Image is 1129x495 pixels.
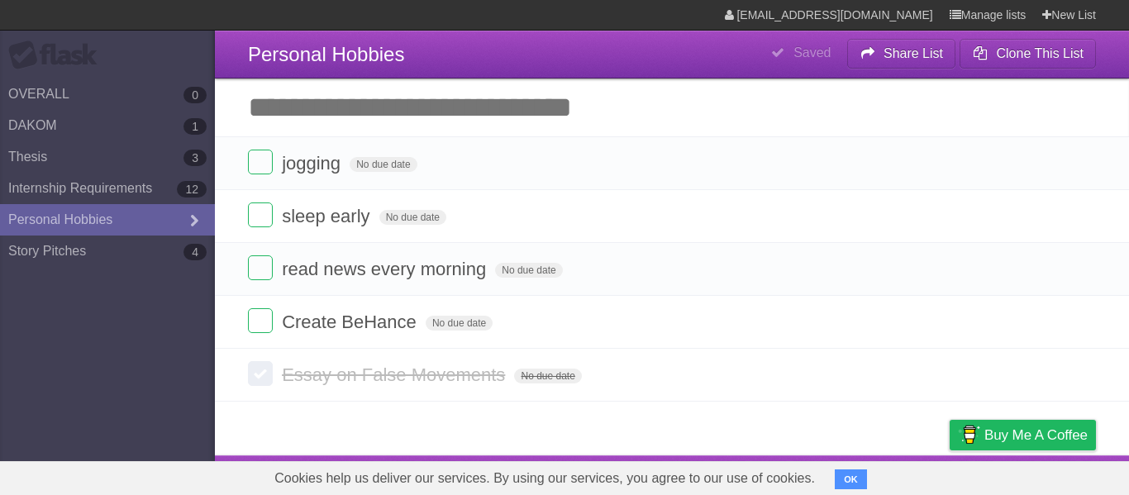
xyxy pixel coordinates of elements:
b: 3 [183,150,207,166]
a: About [730,459,765,491]
b: 1 [183,118,207,135]
span: jogging [282,153,345,174]
b: 12 [177,181,207,198]
span: Create BeHance [282,312,421,332]
img: Buy me a coffee [958,421,980,449]
button: OK [835,469,867,489]
span: Buy me a coffee [984,421,1088,450]
a: Privacy [928,459,971,491]
label: Done [248,308,273,333]
b: Saved [793,45,831,59]
b: Clone This List [996,46,1084,60]
span: Essay on False Movements [282,364,509,385]
b: Share List [884,46,943,60]
a: Developers [784,459,851,491]
label: Done [248,202,273,227]
span: Personal Hobbies [248,43,404,65]
span: No due date [426,316,493,331]
span: Cookies help us deliver our services. By using our services, you agree to our use of cookies. [258,462,831,495]
span: No due date [350,157,417,172]
b: 0 [183,87,207,103]
span: No due date [379,210,446,225]
a: Buy me a coffee [950,420,1096,450]
span: No due date [514,369,581,383]
div: Flask [8,40,107,70]
a: Suggest a feature [992,459,1096,491]
button: Clone This List [960,39,1096,69]
span: No due date [495,263,562,278]
span: read news every morning [282,259,490,279]
button: Share List [847,39,956,69]
a: Terms [872,459,908,491]
label: Done [248,150,273,174]
b: 4 [183,244,207,260]
label: Done [248,361,273,386]
span: sleep early [282,206,374,226]
label: Done [248,255,273,280]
